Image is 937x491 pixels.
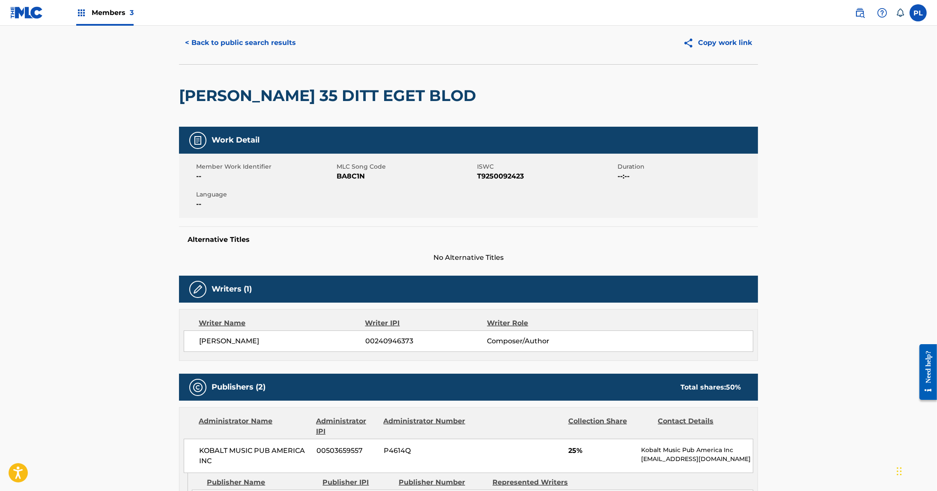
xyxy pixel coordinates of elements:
h5: Work Detail [212,135,260,145]
span: 00240946373 [365,336,487,346]
div: User Menu [910,4,927,21]
img: help [877,8,887,18]
div: Collection Share [568,416,651,437]
h5: Writers (1) [212,284,252,294]
div: Administrator IPI [316,416,377,437]
div: Contact Details [658,416,741,437]
h5: Publishers (2) [212,382,266,392]
p: [EMAIL_ADDRESS][DOMAIN_NAME] [641,455,753,464]
div: Dra [897,458,902,484]
img: Writers [193,284,203,295]
span: KOBALT MUSIC PUB AMERICA INC [199,446,310,466]
span: ISWC [477,162,615,171]
span: Composer/Author [487,336,598,346]
span: -- [196,199,334,209]
h2: [PERSON_NAME] 35 DITT EGET BLOD [179,86,480,105]
span: -- [196,171,334,182]
h5: Alternative Titles [188,235,749,244]
span: Member Work Identifier [196,162,334,171]
a: Public Search [851,4,868,21]
div: Publisher IPI [322,477,392,488]
span: T9250092423 [477,171,615,182]
span: BA8C1N [337,171,475,182]
img: Work Detail [193,135,203,146]
span: 3 [130,9,134,17]
img: Top Rightsholders [76,8,87,18]
div: Help [874,4,891,21]
div: Administrator Name [199,416,310,437]
iframe: Chat Widget [894,450,937,491]
iframe: Resource Center [913,337,937,406]
button: < Back to public search results [179,32,302,54]
span: Duration [618,162,756,171]
div: Administrator Number [383,416,466,437]
div: Publisher Name [207,477,316,488]
div: Writer Role [487,318,598,328]
span: Members [92,8,134,18]
img: Publishers [193,382,203,393]
img: Copy work link [683,38,698,48]
span: [PERSON_NAME] [199,336,365,346]
span: 25% [568,446,635,456]
img: MLC Logo [10,6,43,19]
span: No Alternative Titles [179,253,758,263]
span: --:-- [618,171,756,182]
button: Copy work link [677,32,758,54]
div: Total shares: [680,382,741,393]
span: 00503659557 [316,446,377,456]
span: P4614Q [384,446,467,456]
div: Chatt-widget [894,450,937,491]
div: Writer IPI [365,318,487,328]
div: Represented Writers [492,477,580,488]
img: search [855,8,865,18]
div: Publisher Number [399,477,486,488]
div: Notifications [896,9,904,17]
span: 50 % [726,383,741,391]
span: Language [196,190,334,199]
span: MLC Song Code [337,162,475,171]
p: Kobalt Music Pub America Inc [641,446,753,455]
div: Writer Name [199,318,365,328]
